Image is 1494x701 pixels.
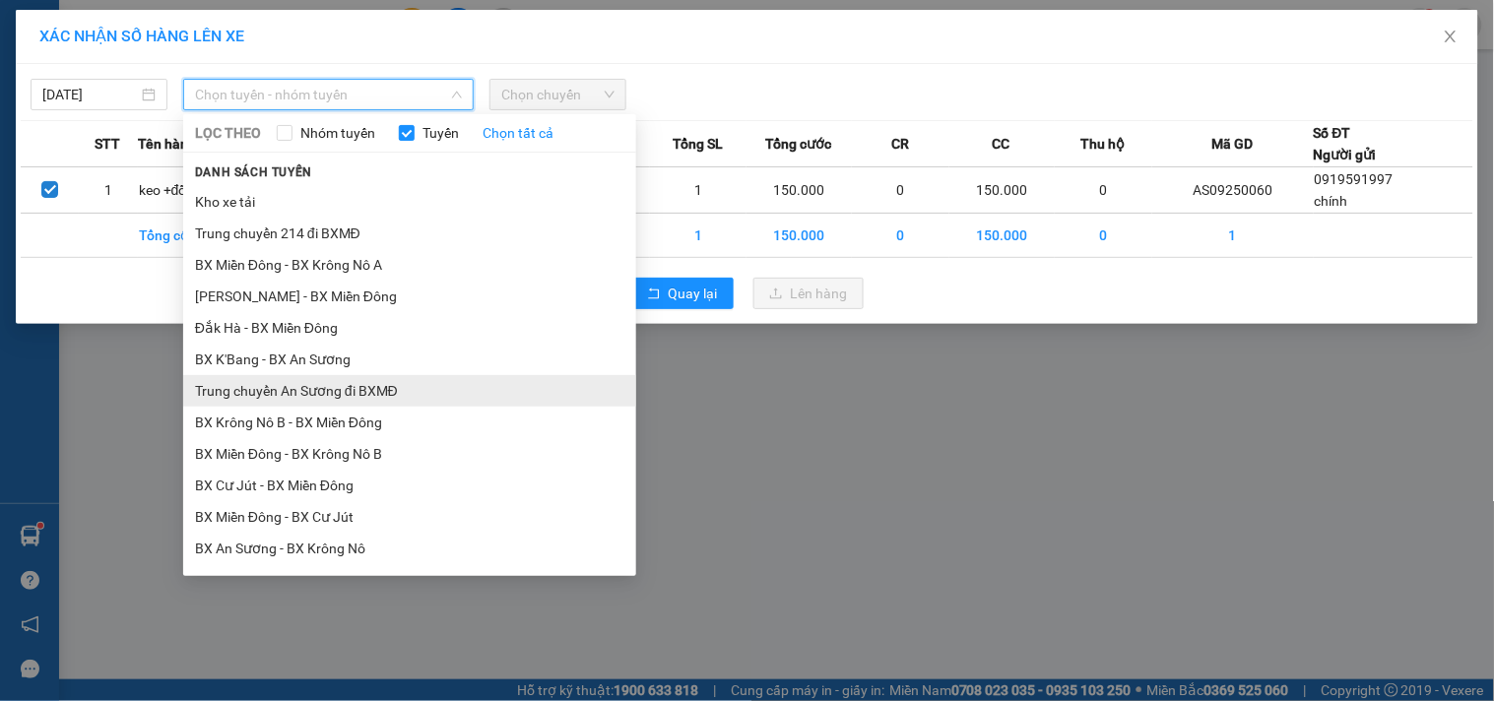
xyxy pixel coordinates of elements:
[183,186,636,218] li: Kho xe tải
[1211,133,1253,155] span: Mã GD
[753,278,864,309] button: uploadLên hàng
[673,133,723,155] span: Tổng SL
[183,344,636,375] li: BX K'Bang - BX An Sương
[415,122,467,144] span: Tuyến
[183,375,636,407] li: Trung chuyển An Sương đi BXMĐ
[483,122,553,144] a: Chọn tất cả
[647,287,661,302] span: rollback
[183,564,636,596] li: BX Miền Đông - BX Krông Nô C
[138,167,235,214] td: keo +đồ
[891,133,909,155] span: CR
[42,84,138,105] input: 14/09/2025
[501,80,615,109] span: Chọn chuyến
[747,167,852,214] td: 150.000
[79,167,137,214] td: 1
[1315,193,1348,209] span: chính
[650,167,747,214] td: 1
[766,133,832,155] span: Tổng cước
[183,281,636,312] li: [PERSON_NAME] - BX Miền Đông
[195,122,261,144] span: LỌC THEO
[1152,214,1314,258] td: 1
[650,214,747,258] td: 1
[451,89,463,100] span: down
[852,214,949,258] td: 0
[1055,167,1152,214] td: 0
[631,278,734,309] button: rollbackQuay lại
[993,133,1010,155] span: CC
[183,218,636,249] li: Trung chuyển 214 đi BXMĐ
[39,27,244,45] span: XÁC NHẬN SỐ HÀNG LÊN XE
[852,167,949,214] td: 0
[292,122,383,144] span: Nhóm tuyến
[20,44,45,94] img: logo
[68,118,228,133] strong: BIÊN NHẬN GỬI HÀNG HOÁ
[1443,29,1459,44] span: close
[187,89,278,103] span: 14:26:43 [DATE]
[1423,10,1478,65] button: Close
[95,133,120,155] span: STT
[183,407,636,438] li: BX Krông Nô B - BX Miền Đông
[747,214,852,258] td: 150.000
[198,138,246,149] span: PV Đắk Mil
[1315,171,1394,187] span: 0919591997
[1152,167,1314,214] td: AS09250060
[183,438,636,470] li: BX Miền Đông - BX Krông Nô B
[1055,214,1152,258] td: 0
[151,137,182,165] span: Nơi nhận:
[949,167,1055,214] td: 150.000
[51,32,160,105] strong: CÔNG TY TNHH [GEOGRAPHIC_DATA] 214 QL13 - P.26 - Q.BÌNH THẠNH - TP HCM 1900888606
[138,133,196,155] span: Tên hàng
[1080,133,1125,155] span: Thu hộ
[183,312,636,344] li: Đắk Hà - BX Miền Đông
[198,74,278,89] span: AS09250060
[183,163,324,181] span: Danh sách tuyến
[183,533,636,564] li: BX An Sương - BX Krông Nô
[20,137,40,165] span: Nơi gửi:
[183,501,636,533] li: BX Miền Đông - BX Cư Jút
[1314,122,1377,165] div: Số ĐT Người gửi
[669,283,718,304] span: Quay lại
[183,470,636,501] li: BX Cư Jút - BX Miền Đông
[195,80,462,109] span: Chọn tuyến - nhóm tuyến
[138,214,235,258] td: Tổng cộng
[183,249,636,281] li: BX Miền Đông - BX Krông Nô A
[949,214,1055,258] td: 150.000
